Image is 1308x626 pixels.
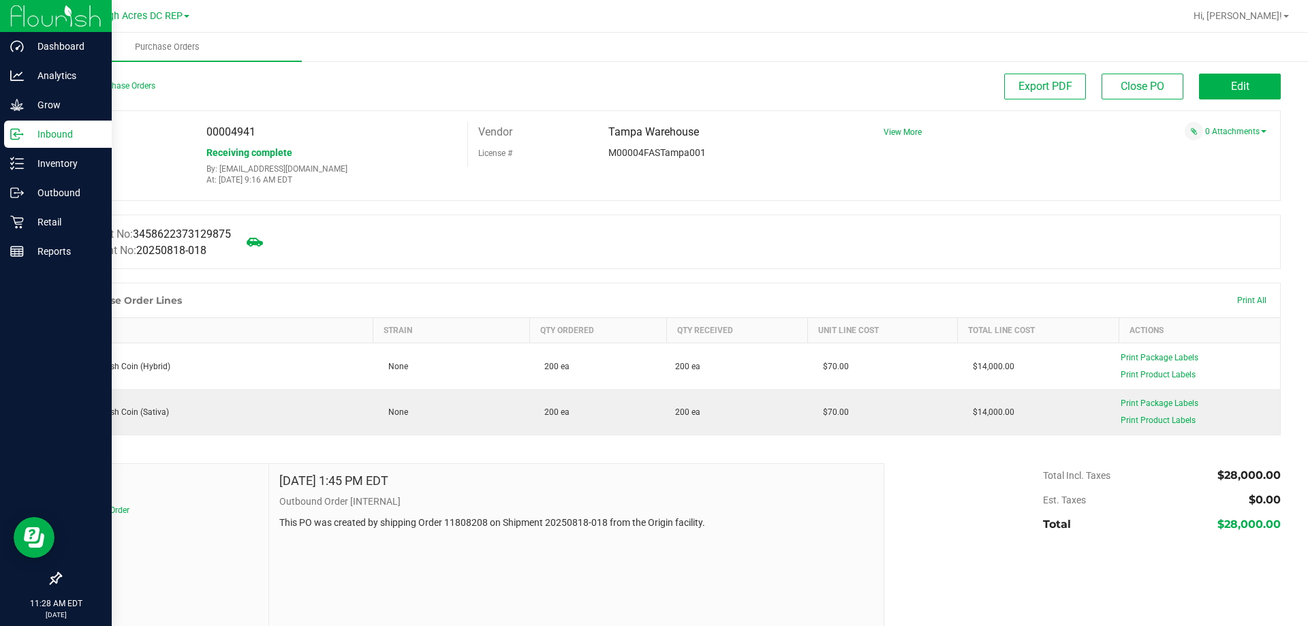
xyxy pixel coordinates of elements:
[808,318,958,343] th: Unit Line Cost
[1231,80,1249,93] span: Edit
[10,215,24,229] inline-svg: Retail
[1121,398,1198,408] span: Print Package Labels
[1004,74,1086,99] button: Export PDF
[958,318,1119,343] th: Total Line Cost
[6,597,106,610] p: 11:28 AM EDT
[69,406,365,418] div: FT 2g Hash Coin (Sativa)
[478,143,512,163] label: License #
[1217,518,1281,531] span: $28,000.00
[538,362,570,371] span: 200 ea
[71,242,206,259] label: Shipment No:
[675,406,700,418] span: 200 ea
[6,610,106,620] p: [DATE]
[89,10,183,22] span: Lehigh Acres DC REP
[10,127,24,141] inline-svg: Inbound
[538,407,570,417] span: 200 ea
[1249,493,1281,506] span: $0.00
[24,155,106,172] p: Inventory
[116,41,218,53] span: Purchase Orders
[206,164,457,174] p: By: [EMAIL_ADDRESS][DOMAIN_NAME]
[1194,10,1282,21] span: Hi, [PERSON_NAME]!
[206,125,255,138] span: 00004941
[1121,416,1196,425] span: Print Product Labels
[529,318,667,343] th: Qty Ordered
[24,243,106,260] p: Reports
[381,407,408,417] span: None
[24,67,106,84] p: Analytics
[667,318,808,343] th: Qty Received
[10,157,24,170] inline-svg: Inventory
[10,69,24,82] inline-svg: Analytics
[24,126,106,142] p: Inbound
[74,295,182,306] h1: Purchase Order Lines
[478,122,512,142] label: Vendor
[1121,80,1164,93] span: Close PO
[14,517,54,558] iframe: Resource center
[1043,495,1086,505] span: Est. Taxes
[24,185,106,201] p: Outbound
[381,362,408,371] span: None
[71,474,258,490] span: Notes
[33,33,302,61] a: Purchase Orders
[10,245,24,258] inline-svg: Reports
[1043,518,1071,531] span: Total
[279,516,873,530] p: This PO was created by shipping Order 11808208 on Shipment 20250818-018 from the Origin facility.
[608,125,699,138] span: Tampa Warehouse
[1018,80,1072,93] span: Export PDF
[1237,296,1266,305] span: Print All
[608,147,706,158] span: M00004FASTampa001
[206,147,292,158] span: Receiving complete
[1102,74,1183,99] button: Close PO
[24,97,106,113] p: Grow
[10,186,24,200] inline-svg: Outbound
[133,228,231,240] span: 3458622373129875
[1121,353,1198,362] span: Print Package Labels
[136,244,206,257] span: 20250818-018
[373,318,529,343] th: Strain
[966,362,1014,371] span: $14,000.00
[279,474,388,488] h4: [DATE] 1:45 PM EDT
[816,407,849,417] span: $70.00
[279,495,873,509] p: Outbound Order [INTERNAL]
[966,407,1014,417] span: $14,000.00
[61,318,373,343] th: Item
[241,228,268,255] span: Mark as not Arrived
[1199,74,1281,99] button: Edit
[10,40,24,53] inline-svg: Dashboard
[71,226,231,242] label: Manifest No:
[24,214,106,230] p: Retail
[816,362,849,371] span: $70.00
[1043,470,1110,481] span: Total Incl. Taxes
[884,127,922,137] a: View More
[69,360,365,373] div: FT 2g Hash Coin (Hybrid)
[1205,127,1266,136] a: 0 Attachments
[1121,370,1196,379] span: Print Product Labels
[10,98,24,112] inline-svg: Grow
[1217,469,1281,482] span: $28,000.00
[24,38,106,54] p: Dashboard
[675,360,700,373] span: 200 ea
[206,175,457,185] p: At: [DATE] 9:16 AM EDT
[1185,122,1203,140] span: Attach a document
[1119,318,1280,343] th: Actions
